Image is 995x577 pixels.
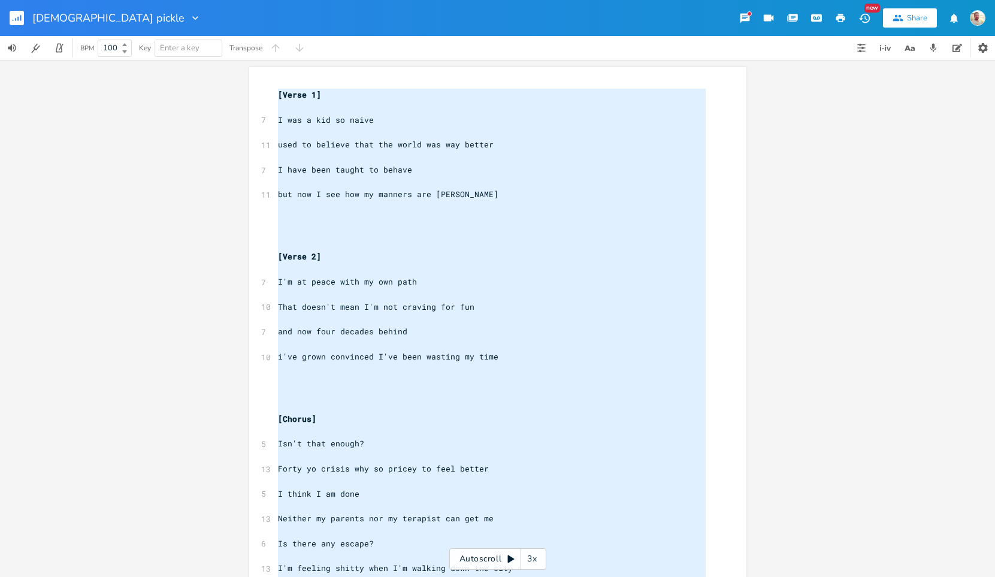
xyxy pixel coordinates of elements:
img: Esteban Paiva [970,10,985,26]
span: I think I am done [278,488,359,499]
div: Share [907,13,927,23]
button: Share [883,8,937,28]
span: [DEMOGRAPHIC_DATA] pickle [32,13,185,23]
span: [Verse 2] [278,251,321,262]
span: I was a kid so naive [278,114,374,125]
span: and now four decades behind [278,326,407,337]
span: [Chorus] [278,413,316,424]
div: BPM [80,45,94,52]
div: Autoscroll [449,548,546,570]
button: New [852,7,876,29]
span: Neither my parents nor my terapist can get me [278,513,494,524]
div: 3x [521,548,543,570]
span: but now I see how my manners are [PERSON_NAME] [278,189,498,200]
span: I have been taught to behave [278,164,412,175]
span: i've grown convinced I've been wasting my time [278,351,498,362]
span: [Verse 1] [278,89,321,100]
span: That doesn't mean I'm not craving for fun [278,301,474,312]
span: used to believe that the world was way better [278,139,494,150]
span: Enter a key [160,43,199,53]
div: New [864,4,880,13]
span: Forty yo crisis why so pricey to feel better [278,463,489,474]
div: Key [139,44,151,52]
div: Transpose [229,44,262,52]
span: Isn't that enough? [278,438,364,449]
span: I'm feeling shitty when I'm walking down the city [278,563,513,573]
span: Is there any escape? [278,538,374,549]
span: I'm at peace with my own path [278,276,417,287]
